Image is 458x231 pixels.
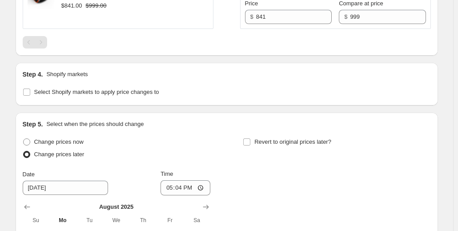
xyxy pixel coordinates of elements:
[23,181,108,195] input: 8/18/2025
[250,13,253,20] span: $
[161,180,210,195] input: 12:00
[34,89,159,95] span: Select Shopify markets to apply price changes to
[23,120,43,129] h2: Step 5.
[23,70,43,79] h2: Step 4.
[21,201,33,213] button: Show previous month, July 2025
[103,213,129,227] th: Wednesday
[106,217,126,224] span: We
[23,171,35,178] span: Date
[254,138,331,145] span: Revert to original prices later?
[133,217,153,224] span: Th
[23,36,47,49] nav: Pagination
[46,70,88,79] p: Shopify markets
[86,1,107,10] strike: $999.00
[160,217,180,224] span: Fr
[34,151,84,158] span: Change prices later
[130,213,157,227] th: Thursday
[80,217,99,224] span: Tu
[76,213,103,227] th: Tuesday
[26,217,46,224] span: Su
[53,217,72,224] span: Mo
[34,138,84,145] span: Change prices now
[187,217,206,224] span: Sa
[61,1,82,10] div: $841.00
[344,13,347,20] span: $
[161,170,173,177] span: Time
[23,213,49,227] th: Sunday
[183,213,210,227] th: Saturday
[200,201,212,213] button: Show next month, September 2025
[46,120,144,129] p: Select when the prices should change
[49,213,76,227] th: Monday
[157,213,183,227] th: Friday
